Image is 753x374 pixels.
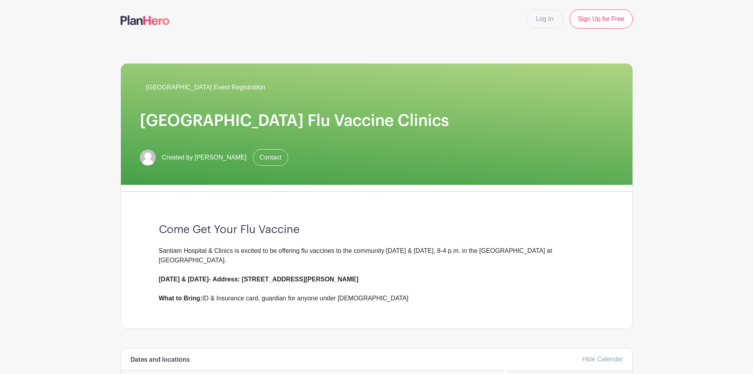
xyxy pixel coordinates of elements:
[159,223,594,237] h3: Come Get Your Flu Vaccine
[570,9,632,28] a: Sign Up for Free
[159,246,594,303] div: Santiam Hospital & Clinics is excited to be offering flu vaccines to the community [DATE] & [DATE...
[526,9,563,28] a: Log In
[146,83,266,92] span: [GEOGRAPHIC_DATA] Event Registration
[253,149,288,166] a: Contact
[159,276,359,302] strong: Address: [STREET_ADDRESS][PERSON_NAME] What to Bring:
[162,153,247,162] span: Created by [PERSON_NAME]
[140,111,613,130] h1: [GEOGRAPHIC_DATA] Flu Vaccine Clinics
[140,150,156,165] img: default-ce2991bfa6775e67f084385cd625a349d9dcbb7a52a09fb2fda1e96e2d18dcdb.png
[130,356,190,364] h6: Dates and locations
[121,15,170,25] img: logo-507f7623f17ff9eddc593b1ce0a138ce2505c220e1c5a4e2b4648c50719b7d32.svg
[582,356,623,363] a: Hide Calendar
[159,276,211,283] strong: [DATE] & [DATE]-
